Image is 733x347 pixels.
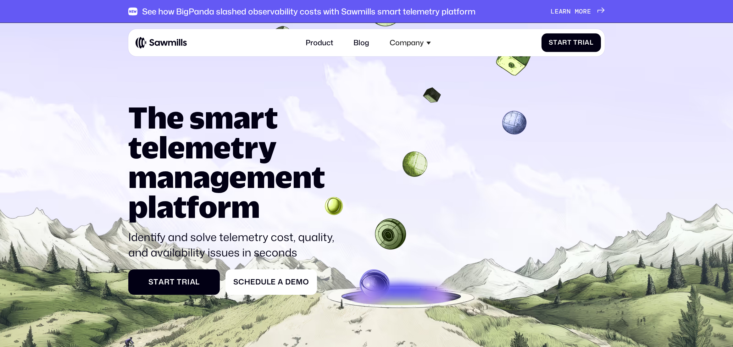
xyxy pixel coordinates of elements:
[541,33,601,52] a: StartTrial
[575,8,579,15] span: m
[585,39,590,47] span: a
[142,6,475,16] div: See how BigPanda slashed observability costs with Sawmills smart telemetry platform
[187,278,190,286] span: i
[567,8,571,15] span: n
[148,278,153,286] span: S
[170,278,175,286] span: t
[158,278,164,286] span: a
[164,278,170,286] span: r
[195,278,200,286] span: l
[559,8,563,15] span: a
[390,38,424,47] div: Company
[177,278,182,286] span: T
[296,278,303,286] span: m
[555,8,559,15] span: e
[182,278,187,286] span: r
[562,39,567,47] span: r
[563,8,567,15] span: r
[348,33,375,52] a: Blog
[573,39,578,47] span: T
[549,39,553,47] span: S
[579,8,583,15] span: o
[587,8,591,15] span: e
[583,39,585,47] span: i
[244,278,250,286] span: h
[261,278,267,286] span: u
[128,229,341,260] p: Identify and solve telemetry cost, quality, and availability issues in seconds
[285,278,291,286] span: D
[128,269,220,295] a: StartTrial
[553,39,558,47] span: t
[267,278,271,286] span: l
[250,278,255,286] span: e
[300,33,339,52] a: Product
[578,39,583,47] span: r
[153,278,158,286] span: t
[291,278,296,286] span: e
[551,8,555,15] span: L
[255,278,261,286] span: d
[583,8,587,15] span: r
[225,269,317,295] a: ScheduleaDemo
[271,278,276,286] span: e
[590,39,594,47] span: l
[190,278,196,286] span: a
[303,278,309,286] span: o
[551,8,605,15] a: Learnmore
[233,278,238,286] span: S
[567,39,572,47] span: t
[128,102,341,221] h1: The smart telemetry management platform
[384,33,436,52] div: Company
[238,278,244,286] span: c
[558,39,563,47] span: a
[278,278,283,286] span: a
